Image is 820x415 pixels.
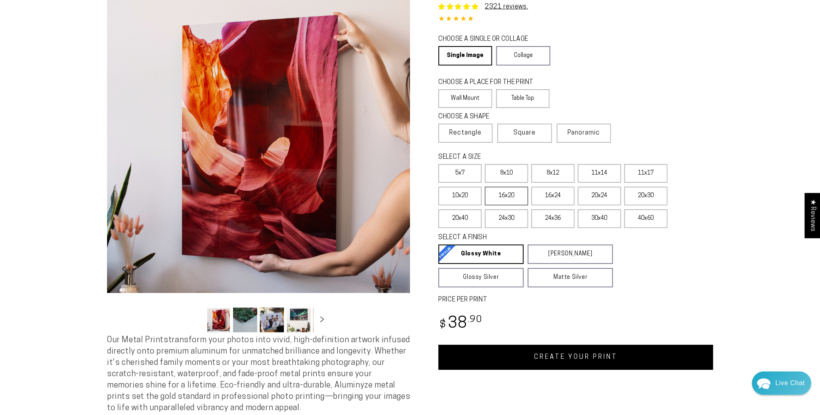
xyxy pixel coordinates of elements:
label: 40x60 [624,209,667,228]
span: Our Metal Prints transform your photos into vivid, high-definition artwork infused directly onto ... [107,336,410,412]
a: 2321 reviews. [438,2,528,12]
a: Collage [496,46,550,65]
label: 20x30 [624,187,667,205]
button: Load image 1 in gallery view [206,308,231,332]
span: $ [439,320,446,331]
div: Chat widget toggle [752,371,811,395]
legend: CHOOSE A SINGLE OR COLLAGE [438,35,542,44]
label: 10x20 [438,187,481,205]
span: Panoramic [568,130,600,136]
label: PRICE PER PRINT [438,295,713,305]
span: Away until [DATE] [61,40,111,46]
img: e94a4cbb312ae6d03f17da8083b88a6a [27,82,35,90]
a: Matte Silver [528,268,613,287]
a: Glossy White [438,244,524,264]
p: Become a Pro First Name [PERSON_NAME] Last Name [PERSON_NAME] Account Email [EMAIL_ADDRESS][DOMAI... [27,91,157,98]
span: Rectangle [449,128,481,138]
a: [PERSON_NAME] [528,244,613,264]
label: 16x20 [485,187,528,205]
bdi: 38 [438,316,482,332]
legend: CHOOSE A SHAPE [438,112,543,122]
legend: CHOOSE A PLACE FOR THE PRINT [438,78,542,87]
label: 11x14 [578,164,621,183]
label: 11x17 [624,164,667,183]
div: Click to open Judge.me floating reviews tab [805,193,820,238]
button: Load image 2 in gallery view [233,308,257,332]
label: 5x7 [438,164,481,183]
img: John [67,12,88,33]
button: Load image 4 in gallery view [286,308,311,332]
div: Recent Conversations [16,67,155,75]
button: Slide right [313,311,331,329]
label: 24x36 [531,209,574,228]
label: Table Top [496,89,550,108]
a: CREATE YOUR PRINT [438,345,713,370]
label: 20x24 [578,187,621,205]
legend: SELECT A FINISH [438,233,593,242]
label: 8x12 [531,164,574,183]
div: 4.85 out of 5.0 stars [438,14,713,25]
a: Glossy Silver [438,268,524,287]
img: Marie J [84,12,105,33]
span: Square [513,128,536,138]
label: 30x40 [578,209,621,228]
div: Aluminyze [37,82,143,90]
span: Re:amaze [86,230,109,236]
button: Load image 3 in gallery view [260,308,284,332]
label: 16x24 [531,187,574,205]
span: We run on [62,232,109,236]
label: 8x10 [485,164,528,183]
a: 2321 reviews. [485,4,528,10]
legend: SELECT A SIZE [438,153,600,162]
sup: .90 [468,315,482,324]
label: Wall Mount [438,89,492,108]
label: 24x30 [485,209,528,228]
div: [DATE] [143,83,157,89]
a: Leave A Message [53,244,118,257]
div: Contact Us Directly [775,371,805,395]
a: Single Image [438,46,492,65]
label: 20x40 [438,209,481,228]
button: Slide left [186,311,204,329]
